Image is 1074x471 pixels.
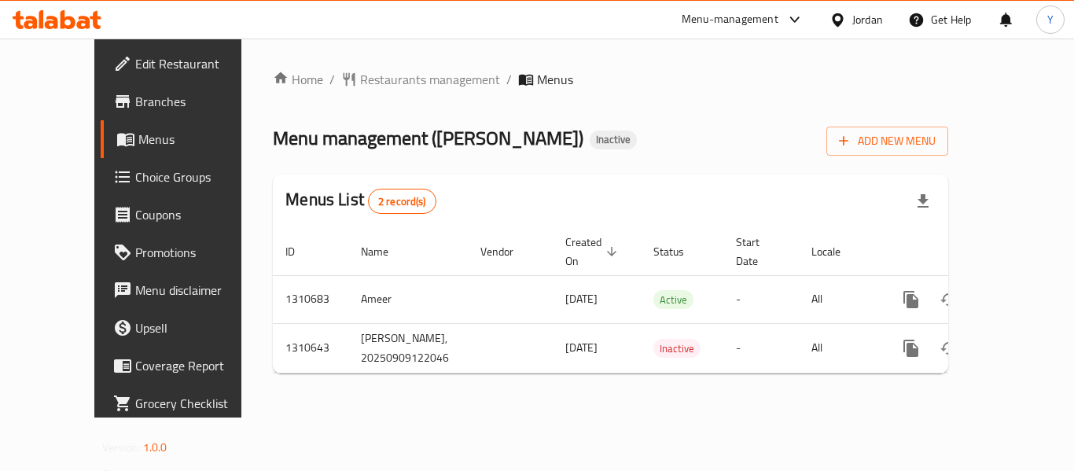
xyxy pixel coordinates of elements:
li: / [329,70,335,89]
div: Inactive [590,131,637,149]
span: Upsell [135,318,261,337]
table: enhanced table [273,228,1056,373]
a: Menus [101,120,274,158]
span: Coverage Report [135,356,261,375]
td: Ameer [348,275,468,323]
td: - [723,323,799,373]
span: [DATE] [565,289,598,309]
span: ID [285,242,315,261]
span: Choice Groups [135,167,261,186]
a: Home [273,70,323,89]
a: Branches [101,83,274,120]
button: more [892,329,930,367]
h2: Menus List [285,188,436,214]
td: 1310683 [273,275,348,323]
span: Edit Restaurant [135,54,261,73]
span: Vendor [480,242,534,261]
button: Add New Menu [826,127,948,156]
span: Branches [135,92,261,111]
div: Total records count [368,189,436,214]
span: Start Date [736,233,780,270]
a: Grocery Checklist [101,385,274,422]
span: 2 record(s) [369,194,436,209]
a: Edit Restaurant [101,45,274,83]
div: Active [653,290,693,309]
div: Inactive [653,339,701,358]
button: Change Status [930,281,968,318]
td: All [799,323,880,373]
span: Name [361,242,409,261]
a: Choice Groups [101,158,274,196]
th: Actions [880,228,1056,276]
a: Coupons [101,196,274,234]
li: / [506,70,512,89]
span: Status [653,242,704,261]
span: Grocery Checklist [135,394,261,413]
div: Export file [904,182,942,220]
a: Promotions [101,234,274,271]
a: Coverage Report [101,347,274,385]
span: Version: [102,437,141,458]
span: Locale [811,242,861,261]
button: more [892,281,930,318]
div: Jordan [852,11,883,28]
a: Upsell [101,309,274,347]
button: Change Status [930,329,968,367]
a: Menu disclaimer [101,271,274,309]
td: - [723,275,799,323]
span: Promotions [135,243,261,262]
span: Restaurants management [360,70,500,89]
div: Menu-management [682,10,778,29]
span: Inactive [590,133,637,146]
span: Menus [138,130,261,149]
a: Restaurants management [341,70,500,89]
span: Coupons [135,205,261,224]
td: [PERSON_NAME], 20250909122046 [348,323,468,373]
nav: breadcrumb [273,70,948,89]
span: Created On [565,233,622,270]
td: 1310643 [273,323,348,373]
td: All [799,275,880,323]
span: [DATE] [565,337,598,358]
span: Menus [537,70,573,89]
span: Y [1047,11,1054,28]
span: Inactive [653,340,701,358]
span: 1.0.0 [143,437,167,458]
span: Menu management ( [PERSON_NAME] ) [273,120,583,156]
span: Active [653,291,693,309]
span: Menu disclaimer [135,281,261,300]
span: Add New Menu [839,131,936,151]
